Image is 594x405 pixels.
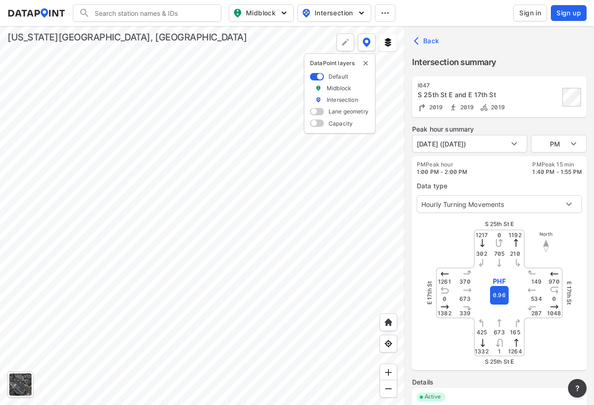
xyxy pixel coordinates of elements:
[549,5,587,21] a: Sign up
[418,90,560,100] div: S 25th St E and E 17th St
[336,33,354,51] div: Polygon tool
[511,5,549,21] a: Sign in
[7,372,33,398] div: Toggle basemap
[532,168,582,175] span: 1:40 PM - 1:55 PM
[417,195,582,213] div: Hourly Turning Movements
[556,8,581,18] span: Sign up
[310,60,369,67] p: DataPoint layers
[279,8,289,18] img: 5YPKRKmlfpI5mqlR8AD95paCi+0kK1fRFDJSaMmawlwaeJcJwk9O2fotCW5ve9gAAAAASUVORK5CYII=
[379,33,397,51] button: External layers
[532,161,582,168] label: PM Peak 15 min
[416,36,439,46] span: Back
[302,7,365,19] span: Intersection
[383,38,393,47] img: layers.ee07997e.svg
[362,38,371,47] img: data-point-layers.37681fc9.svg
[232,7,243,19] img: map_pin_mid.602f9df1.svg
[327,84,351,92] label: Midblock
[90,6,215,20] input: Search
[384,384,393,393] img: MAAAAAElFTkSuQmCC
[380,380,397,398] div: Zoom out
[513,5,547,21] button: Sign in
[412,125,587,134] label: Peak hour summary
[551,5,587,21] button: Sign up
[418,82,560,89] div: I047
[229,4,294,22] button: Midblock
[362,60,369,67] img: close-external-leyer.3061a1c7.svg
[412,378,587,387] label: Details
[417,168,468,175] span: 1:00 PM - 2:00 PM
[485,220,514,227] span: S 25th St E
[315,84,322,92] img: marker_Midblock.5ba75e30.svg
[341,38,350,47] img: +Dz8AAAAASUVORK5CYII=
[358,33,375,51] button: DataPoint layers
[233,7,288,19] span: Midblock
[329,107,368,115] label: Lane geometry
[412,56,587,69] label: Intersection summary
[421,392,445,402] span: Active
[412,33,443,48] button: Back
[531,135,587,153] div: PM
[384,339,393,348] img: zeq5HYn9AnE9l6UmnFLPAAAAAElFTkSuQmCC
[7,8,65,18] img: dataPointLogo.9353c09d.svg
[412,135,527,153] div: [DATE] ([DATE])
[417,181,582,191] label: Data type
[315,96,322,104] img: marker_Intersection.6861001b.svg
[449,103,458,112] img: Pedestrian count
[479,103,489,112] img: Bicycle count
[418,103,427,112] img: Turning count
[566,281,573,305] span: E 17th St
[329,73,348,80] label: Default
[301,7,312,19] img: map_pin_int.54838e6b.svg
[384,318,393,327] img: +XpAUvaXAN7GudzAAAAAElFTkSuQmCC
[380,335,397,352] div: View my location
[458,104,474,111] span: 2019
[357,8,366,18] img: 5YPKRKmlfpI5mqlR8AD95paCi+0kK1fRFDJSaMmawlwaeJcJwk9O2fotCW5ve9gAAAAASUVORK5CYII=
[426,281,433,305] span: E 17th St
[362,60,369,67] button: delete
[380,313,397,331] div: Home
[417,161,468,168] label: PM Peak hour
[568,379,587,398] button: more
[574,383,581,394] span: ?
[427,104,443,111] span: 2019
[329,120,353,127] label: Capacity
[297,4,371,22] button: Intersection
[327,96,358,104] label: Intersection
[7,31,247,44] div: [US_STATE][GEOGRAPHIC_DATA], [GEOGRAPHIC_DATA]
[489,104,505,111] span: 2019
[519,8,541,18] span: Sign in
[380,364,397,381] div: Zoom in
[384,368,393,377] img: ZvzfEJKXnyWIrJytrsY285QMwk63cM6Drc+sIAAAAASUVORK5CYII=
